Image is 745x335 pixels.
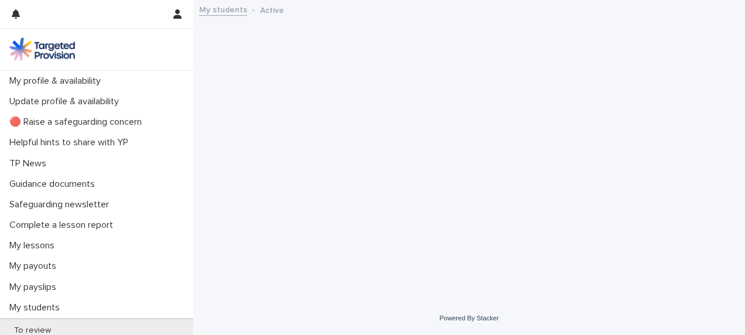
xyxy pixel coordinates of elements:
[5,179,104,190] p: Guidance documents
[5,302,69,313] p: My students
[5,137,138,148] p: Helpful hints to share with YP
[9,37,75,61] img: M5nRWzHhSzIhMunXDL62
[5,220,122,231] p: Complete a lesson report
[5,76,110,87] p: My profile & availability
[5,96,128,107] p: Update profile & availability
[5,282,66,293] p: My payslips
[199,2,247,16] a: My students
[5,117,151,128] p: 🔴 Raise a safeguarding concern
[5,158,56,169] p: TP News
[260,3,284,16] p: Active
[5,199,118,210] p: Safeguarding newsletter
[5,261,66,272] p: My payouts
[439,315,498,322] a: Powered By Stacker
[5,240,64,251] p: My lessons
